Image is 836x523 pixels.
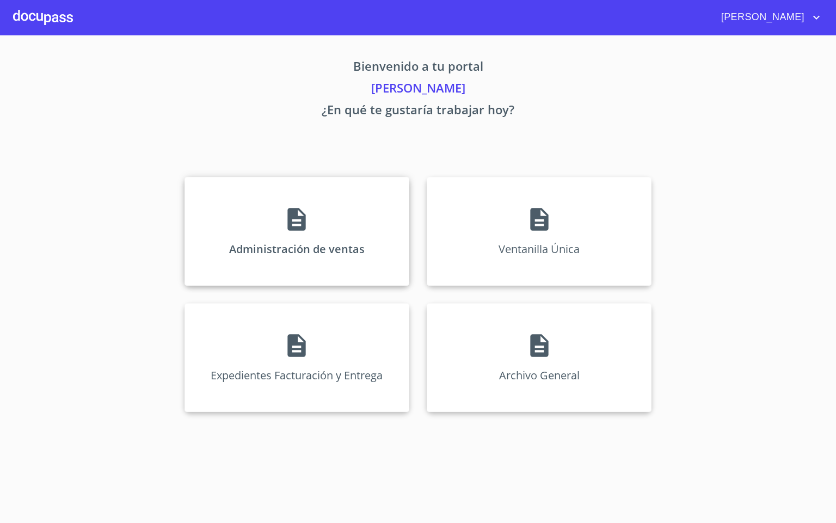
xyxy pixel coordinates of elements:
p: Administración de ventas [229,242,365,256]
p: Bienvenido a tu portal [83,57,753,79]
p: Archivo General [499,368,580,383]
p: Ventanilla Única [499,242,580,256]
p: Expedientes Facturación y Entrega [211,368,383,383]
p: ¿En qué te gustaría trabajar hoy? [83,101,753,122]
span: [PERSON_NAME] [713,9,810,26]
p: [PERSON_NAME] [83,79,753,101]
button: account of current user [713,9,823,26]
